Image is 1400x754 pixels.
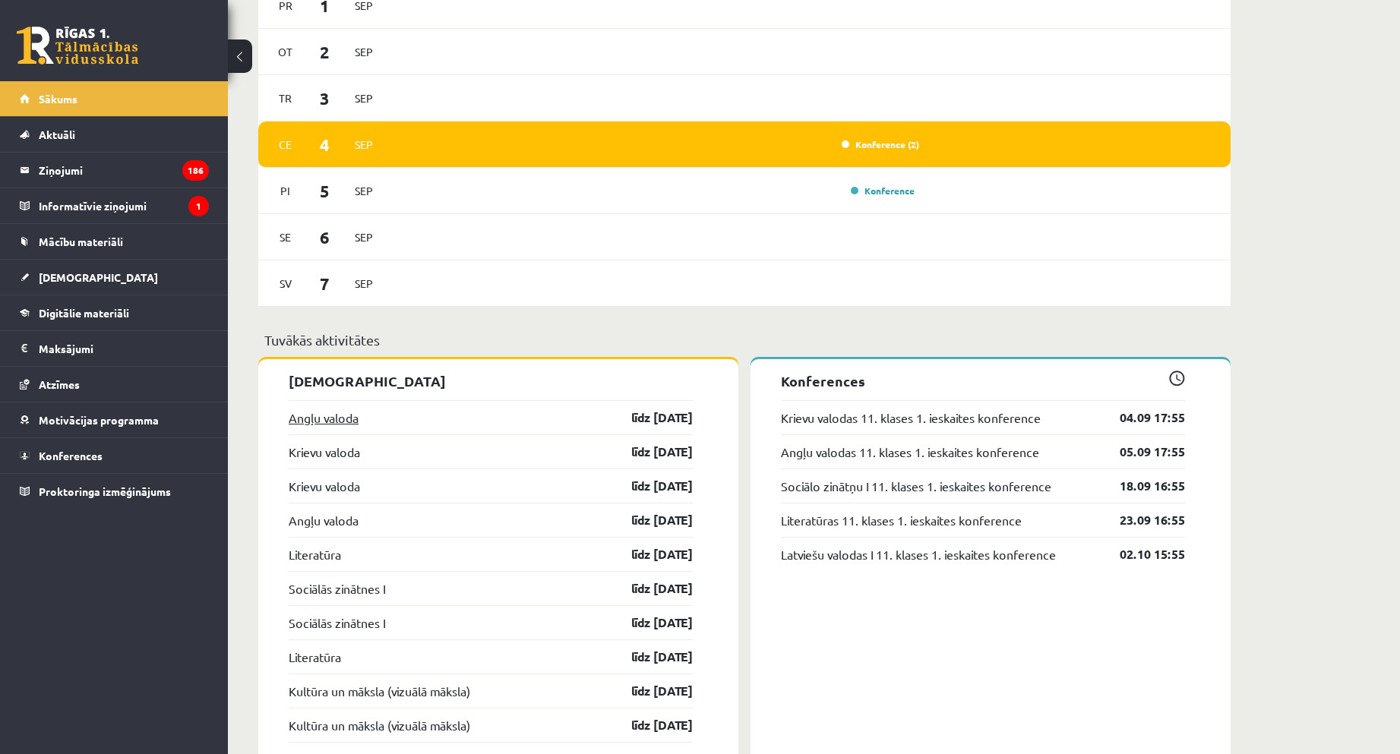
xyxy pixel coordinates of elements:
span: Se [270,226,302,249]
a: 18.09 16:55 [1097,477,1185,495]
span: 5 [302,178,349,203]
a: Literatūras 11. klases 1. ieskaites konference [781,511,1022,529]
span: Sep [348,226,380,249]
a: Digitālie materiāli [20,295,209,330]
a: Literatūra [289,545,341,563]
a: 23.09 16:55 [1097,511,1185,529]
a: līdz [DATE] [605,443,693,461]
a: līdz [DATE] [605,511,693,529]
a: Informatīvie ziņojumi1 [20,188,209,223]
span: Tr [270,87,302,110]
a: Kultūra un māksla (vizuālā māksla) [289,682,470,700]
span: Sep [348,272,380,295]
p: [DEMOGRAPHIC_DATA] [289,371,693,391]
p: Konferences [781,371,1185,391]
a: Literatūra [289,648,341,666]
span: Konferences [39,449,103,462]
a: Proktoringa izmēģinājums [20,474,209,509]
a: Krievu valoda [289,477,360,495]
a: līdz [DATE] [605,682,693,700]
a: līdz [DATE] [605,545,693,563]
a: Maksājumi [20,331,209,366]
a: Kultūra un māksla (vizuālā māksla) [289,716,470,734]
a: Sociālās zinātnes I [289,614,385,632]
span: Sep [348,40,380,64]
a: līdz [DATE] [605,477,693,495]
a: Sociālās zinātnes I [289,579,385,598]
a: Sociālo zinātņu I 11. klases 1. ieskaites konference [781,477,1051,495]
span: Ot [270,40,302,64]
a: Angļu valodas 11. klases 1. ieskaites konference [781,443,1039,461]
legend: Ziņojumi [39,153,209,188]
i: 1 [188,196,209,216]
a: [DEMOGRAPHIC_DATA] [20,260,209,295]
span: 3 [302,86,349,111]
a: līdz [DATE] [605,648,693,666]
span: Ce [270,133,302,156]
a: līdz [DATE] [605,614,693,632]
a: 05.09 17:55 [1097,443,1185,461]
legend: Maksājumi [39,331,209,366]
a: Aktuāli [20,117,209,152]
a: Sākums [20,81,209,116]
a: Latviešu valodas I 11. klases 1. ieskaites konference [781,545,1056,563]
a: 02.10 15:55 [1097,545,1185,563]
a: Motivācijas programma [20,402,209,437]
p: Tuvākās aktivitātes [264,330,1225,350]
span: Mācību materiāli [39,235,123,248]
span: Digitālie materiāli [39,306,129,320]
span: Pi [270,179,302,203]
i: 186 [182,160,209,181]
a: Angļu valoda [289,409,359,427]
span: [DEMOGRAPHIC_DATA] [39,270,158,284]
span: Aktuāli [39,128,75,141]
a: Krievu valodas 11. klases 1. ieskaites konference [781,409,1041,427]
span: Proktoringa izmēģinājums [39,484,171,498]
a: Atzīmes [20,367,209,402]
a: Konferences [20,438,209,473]
span: 2 [302,39,349,65]
a: līdz [DATE] [605,409,693,427]
a: līdz [DATE] [605,579,693,598]
a: Angļu valoda [289,511,359,529]
a: Krievu valoda [289,443,360,461]
legend: Informatīvie ziņojumi [39,188,209,223]
a: Rīgas 1. Tālmācības vidusskola [17,27,138,65]
span: Atzīmes [39,377,80,391]
a: Ziņojumi186 [20,153,209,188]
span: Sep [348,133,380,156]
span: 7 [302,271,349,296]
a: 04.09 17:55 [1097,409,1185,427]
a: Mācību materiāli [20,224,209,259]
span: Motivācijas programma [39,413,159,427]
a: Konference [851,185,915,197]
span: Sākums [39,92,77,106]
span: 4 [302,132,349,157]
a: Konference (2) [842,138,919,150]
span: 6 [302,225,349,250]
a: līdz [DATE] [605,716,693,734]
span: Sv [270,272,302,295]
span: Sep [348,179,380,203]
span: Sep [348,87,380,110]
